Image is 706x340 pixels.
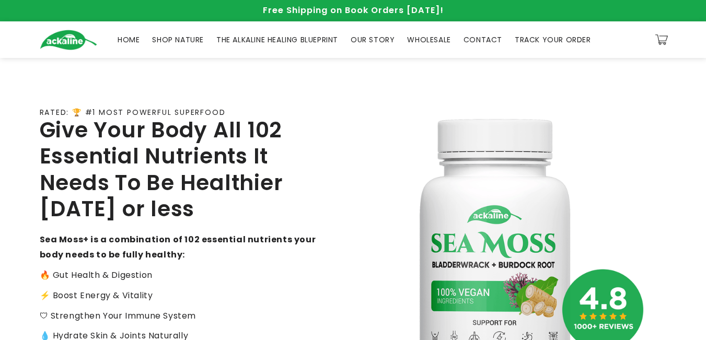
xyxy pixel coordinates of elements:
p: ⚡️ Boost Energy & Vitality [40,288,317,303]
span: WHOLESALE [407,35,450,44]
span: CONTACT [464,35,502,44]
span: TRACK YOUR ORDER [515,35,591,44]
a: OUR STORY [344,29,401,51]
span: SHOP NATURE [152,35,204,44]
h2: Give Your Body All 102 Essential Nutrients It Needs To Be Healthier [DATE] or less [40,117,317,222]
a: THE ALKALINE HEALING BLUEPRINT [210,29,344,51]
span: HOME [118,35,140,44]
span: THE ALKALINE HEALING BLUEPRINT [216,35,338,44]
p: 🛡 Strengthen Your Immune System [40,309,317,324]
strong: Sea Moss+ is a combination of 102 essential nutrients your body needs to be fully healthy: [40,233,316,261]
span: Free Shipping on Book Orders [DATE]! [263,4,444,16]
a: CONTACT [457,29,508,51]
a: SHOP NATURE [146,29,210,51]
p: 🔥 Gut Health & Digestion [40,268,317,283]
a: HOME [111,29,146,51]
span: OUR STORY [351,35,395,44]
p: RATED: 🏆 #1 MOST POWERFUL SUPERFOOD [40,108,226,117]
a: TRACK YOUR ORDER [508,29,597,51]
img: Ackaline [40,30,97,50]
a: WHOLESALE [401,29,457,51]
